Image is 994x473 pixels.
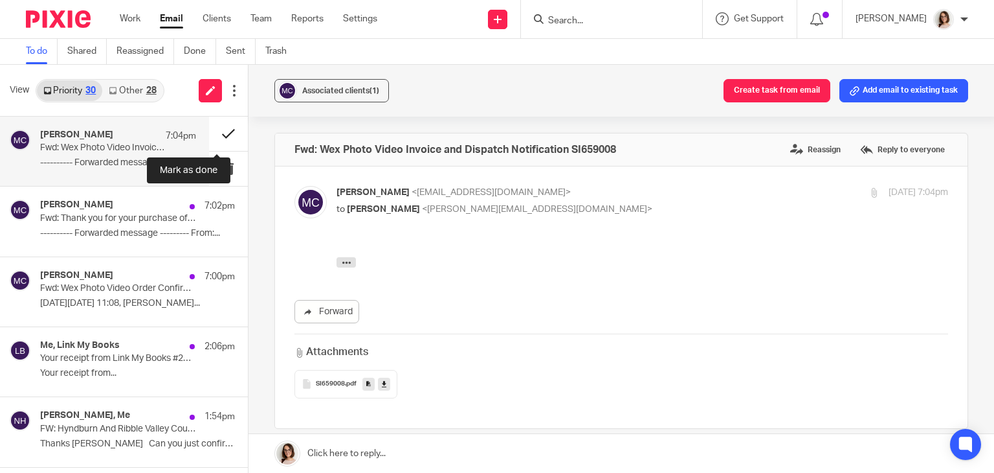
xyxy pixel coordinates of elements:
button: Associated clients(1) [274,79,389,102]
img: svg%3E [10,340,30,361]
img: svg%3E [10,130,30,150]
h4: [PERSON_NAME] [40,130,113,141]
button: Create task from email [723,79,830,102]
a: Work [120,12,140,25]
img: Pixie [26,10,91,28]
p: [PERSON_NAME] [856,12,927,25]
p: [DATE][DATE] 11:08, [PERSON_NAME]... [40,298,235,309]
h4: [PERSON_NAME] [40,200,113,211]
p: ---------- Forwarded message --------- From:... [40,228,235,239]
span: (1) [370,87,379,95]
p: Your receipt from Link My Books #2257-8094 [40,353,196,364]
button: Add email to existing task [839,79,968,102]
p: 7:04pm [166,130,196,143]
a: Trash [265,39,296,64]
img: svg%3E [10,410,30,431]
h4: [PERSON_NAME] [40,270,113,281]
h3: Attachments [294,345,368,360]
p: 7:02pm [204,200,235,213]
span: <[PERSON_NAME][EMAIL_ADDRESS][DOMAIN_NAME]> [422,205,652,214]
a: Priority30 [37,80,102,101]
a: Email [160,12,183,25]
p: Fwd: Wex Photo Video Order Confirmation WO0000395625 [40,283,196,294]
p: Fwd: Wex Photo Video Invoice and Dispatch Notification SI659008 [40,143,165,154]
span: [PERSON_NAME] [347,205,420,214]
div: 28 [146,86,157,95]
p: Fwd: Thank you for your purchase of Auto-Align® Post 2! [40,213,196,224]
a: Shared [67,39,107,64]
span: [PERSON_NAME] [337,188,410,197]
a: Done [184,39,216,64]
input: Search [547,16,663,27]
span: to [337,205,345,214]
p: [DATE] 7:04pm [889,186,948,200]
a: Clients [203,12,231,25]
span: <[EMAIL_ADDRESS][DOMAIN_NAME]> [412,188,571,197]
p: Your receipt from... [40,368,235,379]
a: Other28 [102,80,162,101]
span: .pdf [345,380,357,388]
button: SI659008.pdf [294,370,397,398]
img: svg%3E [278,81,297,100]
span: SI659008 [316,380,345,388]
span: Associated clients [302,87,379,95]
a: Forward [294,300,359,323]
span: Get Support [734,14,784,23]
span: View [10,84,29,97]
img: svg%3E [10,270,30,291]
h4: Me, Link My Books [40,340,120,351]
h4: Fwd: Wex Photo Video Invoice and Dispatch Notification SI659008 [294,143,616,156]
div: 30 [85,86,96,95]
p: 1:54pm [204,410,235,423]
p: ---------- Forwarded message --------- From:... [40,157,196,168]
img: Caroline%20-%20HS%20-%20LI.png [933,9,954,30]
p: 7:00pm [204,270,235,283]
a: Reports [291,12,324,25]
img: svg%3E [10,200,30,220]
img: svg%3E [294,186,327,218]
a: Settings [343,12,377,25]
h4: [PERSON_NAME], Me [40,410,130,421]
a: Team [250,12,272,25]
p: 2:06pm [204,340,235,353]
a: To do [26,39,58,64]
p: Thanks [PERSON_NAME] Can you just confirm... [40,439,235,450]
label: Reassign [787,140,844,159]
p: FW: Hyndburn And Ribble Valley Council For Voluntary Service sent you a payment of £664.96 [40,424,196,435]
a: Sent [226,39,256,64]
label: Reply to everyone [857,140,948,159]
a: Reassigned [116,39,174,64]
